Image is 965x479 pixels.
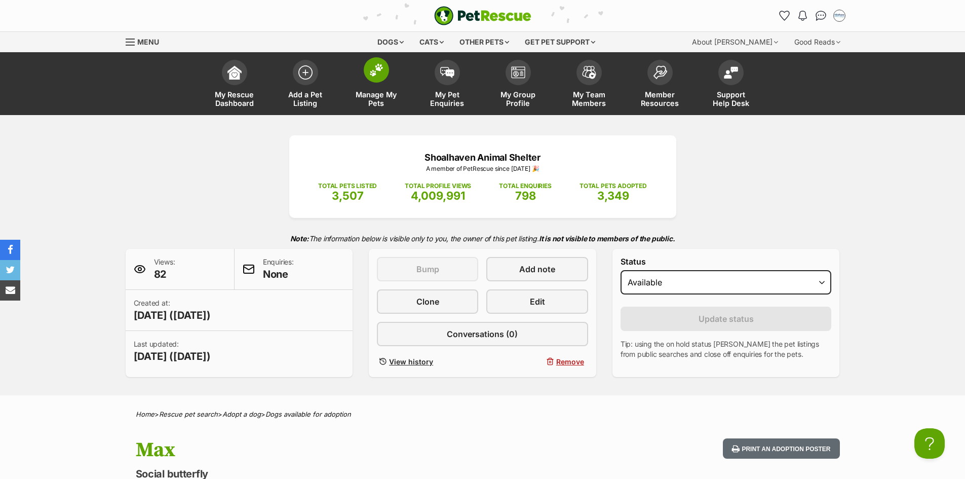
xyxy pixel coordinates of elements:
[304,151,661,164] p: Shoalhaven Animal Shelter
[798,11,806,21] img: notifications-46538b983faf8c2785f20acdc204bb7945ddae34d4c08c2a6579f10ce5e182be.svg
[134,339,211,363] p: Last updated:
[834,11,844,21] img: Jodie Parnell profile pic
[412,55,483,115] a: My Pet Enquiries
[777,8,793,24] a: Favourites
[914,428,945,459] iframe: Help Scout Beacon - Open
[621,257,832,266] label: Status
[369,63,383,77] img: manage-my-pets-icon-02211641906a0b7f246fdf0571729dbe1e7629f14944591b6c1af311fb30b64b.svg
[813,8,829,24] a: Conversations
[699,313,754,325] span: Update status
[597,189,629,202] span: 3,349
[154,257,175,281] p: Views:
[154,267,175,281] span: 82
[511,66,525,79] img: group-profile-icon-3fa3cf56718a62981997c0bc7e787c4b2cf8bcc04b72c1350f741eb67cf2f40e.svg
[411,189,465,202] span: 4,009,991
[566,90,612,107] span: My Team Members
[795,8,811,24] button: Notifications
[159,410,218,418] a: Rescue pet search
[354,90,399,107] span: Manage My Pets
[486,257,588,281] a: Add note
[222,410,261,418] a: Adopt a dog
[405,181,471,191] p: TOTAL PROFILE VIEWS
[708,90,754,107] span: Support Help Desk
[685,32,785,52] div: About [PERSON_NAME]
[816,11,826,21] img: chat-41dd97257d64d25036548639549fe6c8038ab92f7586957e7f3b1b290dea8141.svg
[424,90,470,107] span: My Pet Enquiries
[136,438,564,462] h1: Max
[416,296,439,308] span: Clone
[377,354,478,369] a: View history
[539,234,675,243] strong: It is not visible to members of the public.
[227,65,242,80] img: dashboard-icon-eb2f2d2d3e046f16d808141f083e7271f6b2e854fb5c12c21221c1fb7104beca.svg
[499,181,551,191] p: TOTAL ENQUIRIES
[515,189,536,202] span: 798
[110,411,855,418] div: > > >
[199,55,270,115] a: My Rescue Dashboard
[518,32,602,52] div: Get pet support
[530,296,545,308] span: Edit
[519,263,555,275] span: Add note
[724,66,738,79] img: help-desk-icon-fdf02630f3aa405de69fd3d07c3f3aa587a6932b1a1747fa1d2bba05be0121f9.svg
[434,6,531,25] a: PetRescue
[556,356,584,367] span: Remove
[440,67,454,78] img: pet-enquiries-icon-7e3ad2cf08bfb03b45e93fb7055b45f3efa6380592205ae92323e6603595dc1f.svg
[412,32,451,52] div: Cats
[298,65,313,80] img: add-pet-listing-icon-0afa8454b4691262ce3f59096e99ab1cd57d4a30225e0717b998d2c9b9846f56.svg
[377,257,478,281] button: Bump
[486,289,588,314] a: Edit
[696,55,766,115] a: Support Help Desk
[723,438,839,459] button: Print an adoption poster
[265,410,351,418] a: Dogs available for adoption
[263,267,294,281] span: None
[580,181,647,191] p: TOTAL PETS ADOPTED
[290,234,309,243] strong: Note:
[777,8,847,24] ul: Account quick links
[318,181,377,191] p: TOTAL PETS LISTED
[434,6,531,25] img: logo-e224e6f780fb5917bec1dbf3a21bbac754714ae5b6737aabdf751b685950b380.svg
[377,289,478,314] a: Clone
[554,55,625,115] a: My Team Members
[621,307,832,331] button: Update status
[304,164,661,173] p: A member of PetRescue since [DATE] 🎉
[495,90,541,107] span: My Group Profile
[263,257,294,281] p: Enquiries:
[134,308,211,322] span: [DATE] ([DATE])
[831,8,847,24] button: My account
[137,38,159,46] span: Menu
[452,32,516,52] div: Other pets
[483,55,554,115] a: My Group Profile
[332,189,364,202] span: 3,507
[582,66,596,79] img: team-members-icon-5396bd8760b3fe7c0b43da4ab00e1e3bb1a5d9ba89233759b79545d2d3fc5d0d.svg
[126,32,166,50] a: Menu
[486,354,588,369] button: Remove
[377,322,588,346] a: Conversations (0)
[134,349,211,363] span: [DATE] ([DATE])
[212,90,257,107] span: My Rescue Dashboard
[341,55,412,115] a: Manage My Pets
[283,90,328,107] span: Add a Pet Listing
[625,55,696,115] a: Member Resources
[447,328,518,340] span: Conversations (0)
[389,356,433,367] span: View history
[126,228,840,249] p: The information below is visible only to you, the owner of this pet listing.
[637,90,683,107] span: Member Resources
[653,65,667,79] img: member-resources-icon-8e73f808a243e03378d46382f2149f9095a855e16c252ad45f914b54edf8863c.svg
[787,32,847,52] div: Good Reads
[136,410,155,418] a: Home
[621,339,832,359] p: Tip: using the on hold status [PERSON_NAME] the pet listings from public searches and close off e...
[134,298,211,322] p: Created at:
[270,55,341,115] a: Add a Pet Listing
[370,32,411,52] div: Dogs
[416,263,439,275] span: Bump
